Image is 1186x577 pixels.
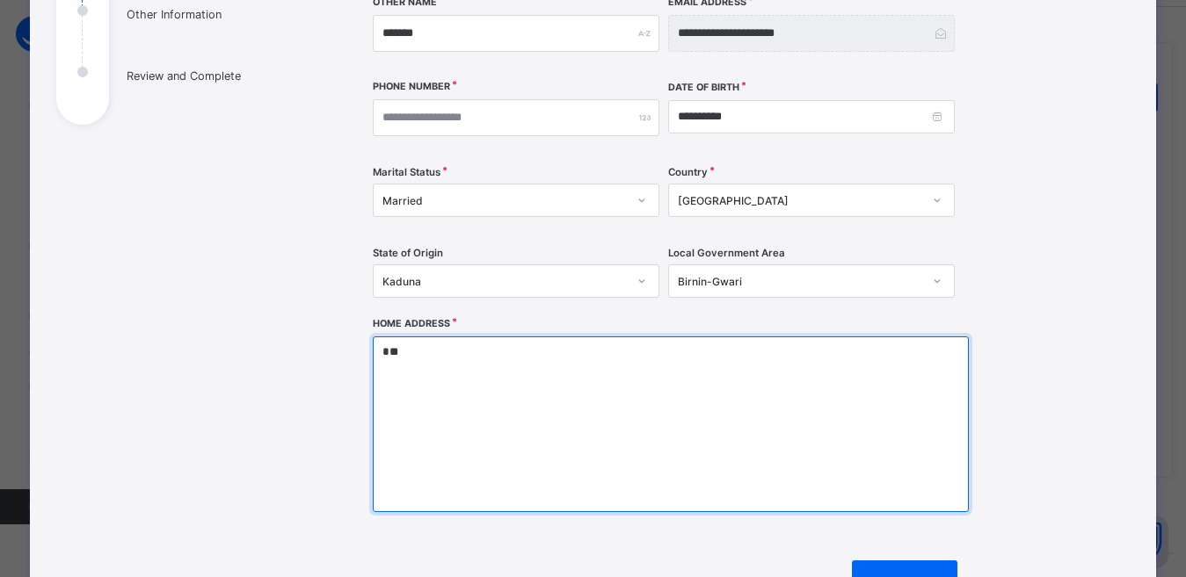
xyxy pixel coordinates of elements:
[668,82,739,93] label: Date of Birth
[373,318,450,329] label: Home Address
[668,166,708,178] span: Country
[382,275,627,288] div: Kaduna
[382,194,627,207] div: Married
[668,247,785,259] span: Local Government Area
[373,81,450,92] label: Phone Number
[373,247,443,259] span: State of Origin
[678,275,922,288] div: Birnin-Gwari
[678,194,922,207] div: [GEOGRAPHIC_DATA]
[373,166,440,178] span: Marital Status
